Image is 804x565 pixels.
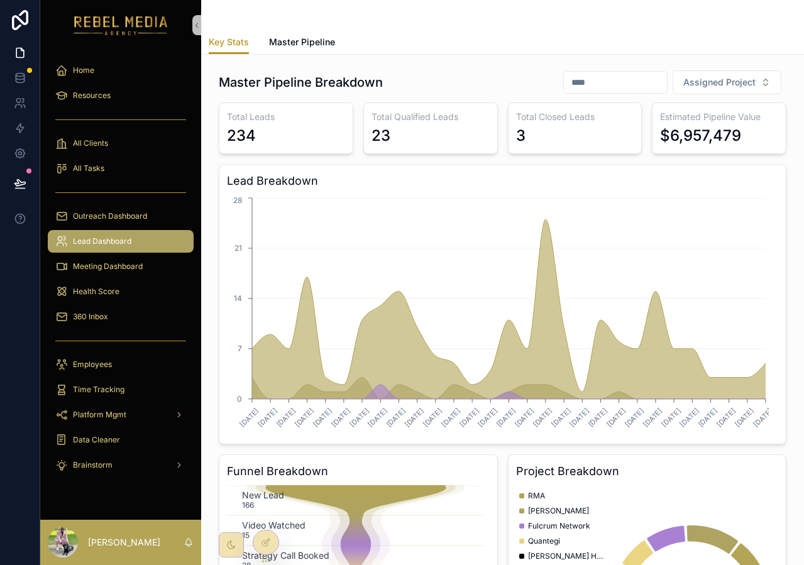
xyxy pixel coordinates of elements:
[372,126,390,146] div: 23
[531,406,554,429] text: [DATE]
[73,236,131,246] span: Lead Dashboard
[40,50,201,493] div: scrollable content
[73,287,119,297] span: Health Score
[73,435,120,445] span: Data Cleaner
[233,195,242,205] tspan: 28
[73,211,147,221] span: Outreach Dashboard
[269,31,335,56] a: Master Pipeline
[697,406,719,429] text: [DATE]
[242,500,254,510] text: 166
[528,536,560,546] span: Quantegi
[329,406,352,429] text: [DATE]
[73,312,108,322] span: 360 Inbox
[439,406,462,429] text: [DATE]
[348,406,370,429] text: [DATE]
[227,195,778,436] div: chart
[219,74,383,91] h1: Master Pipeline Breakdown
[48,280,194,303] a: Health Score
[605,406,627,429] text: [DATE]
[293,406,316,429] text: [DATE]
[715,406,737,429] text: [DATE]
[234,293,242,303] tspan: 14
[48,230,194,253] a: Lead Dashboard
[48,84,194,107] a: Resources
[48,353,194,376] a: Employees
[528,491,545,501] span: RMA
[209,36,249,48] span: Key Stats
[48,454,194,476] a: Brainstorm
[73,410,126,420] span: Platform Mgmt
[421,406,444,429] text: [DATE]
[48,157,194,180] a: All Tasks
[516,126,526,146] div: 3
[528,521,590,531] span: Fulcrum Network
[275,406,297,429] text: [DATE]
[48,305,194,328] a: 360 Inbox
[673,70,781,94] button: Select Button
[73,261,143,272] span: Meeting Dashboard
[73,91,111,101] span: Resources
[48,403,194,426] a: Platform Mgmt
[549,406,572,429] text: [DATE]
[242,520,306,530] text: Video Watched
[660,126,741,146] div: $6,957,479
[476,406,499,429] text: [DATE]
[242,490,284,500] text: New Lead
[227,172,778,190] h3: Lead Breakdown
[73,385,124,395] span: Time Tracking
[238,406,260,429] text: [DATE]
[733,406,756,429] text: [DATE]
[659,406,682,429] text: [DATE]
[88,536,160,549] p: [PERSON_NAME]
[238,344,242,353] tspan: 7
[73,138,108,148] span: All Clients
[458,406,481,429] text: [DATE]
[237,394,242,403] tspan: 0
[48,132,194,155] a: All Clients
[528,506,589,516] span: [PERSON_NAME]
[227,126,256,146] div: 234
[623,406,646,429] text: [DATE]
[242,550,329,561] text: Strategy Call Booked
[641,406,664,429] text: [DATE]
[568,406,591,429] text: [DATE]
[311,406,334,429] text: [DATE]
[227,111,345,123] h3: Total Leads
[242,530,250,540] text: 15
[48,378,194,401] a: Time Tracking
[678,406,701,429] text: [DATE]
[372,111,490,123] h3: Total Qualified Leads
[660,111,778,123] h3: Estimated Pipeline Value
[48,255,194,278] a: Meeting Dashboard
[269,36,335,48] span: Master Pipeline
[234,243,242,253] tspan: 21
[48,59,194,82] a: Home
[516,111,634,123] h3: Total Closed Leads
[73,359,112,370] span: Employees
[385,406,407,429] text: [DATE]
[73,163,104,173] span: All Tasks
[48,205,194,228] a: Outreach Dashboard
[495,406,517,429] text: [DATE]
[528,551,603,561] span: [PERSON_NAME] Healthcare Advisors
[403,406,426,429] text: [DATE]
[73,65,94,75] span: Home
[73,460,113,470] span: Brainstorm
[256,406,279,429] text: [DATE]
[513,406,536,429] text: [DATE]
[48,429,194,451] a: Data Cleaner
[586,406,609,429] text: [DATE]
[227,463,490,480] h3: Funnel Breakdown
[516,463,779,480] h3: Project Breakdown
[209,31,249,55] a: Key Stats
[366,406,389,429] text: [DATE]
[751,406,774,429] text: [DATE]
[74,15,168,35] img: App logo
[683,76,756,89] span: Assigned Project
